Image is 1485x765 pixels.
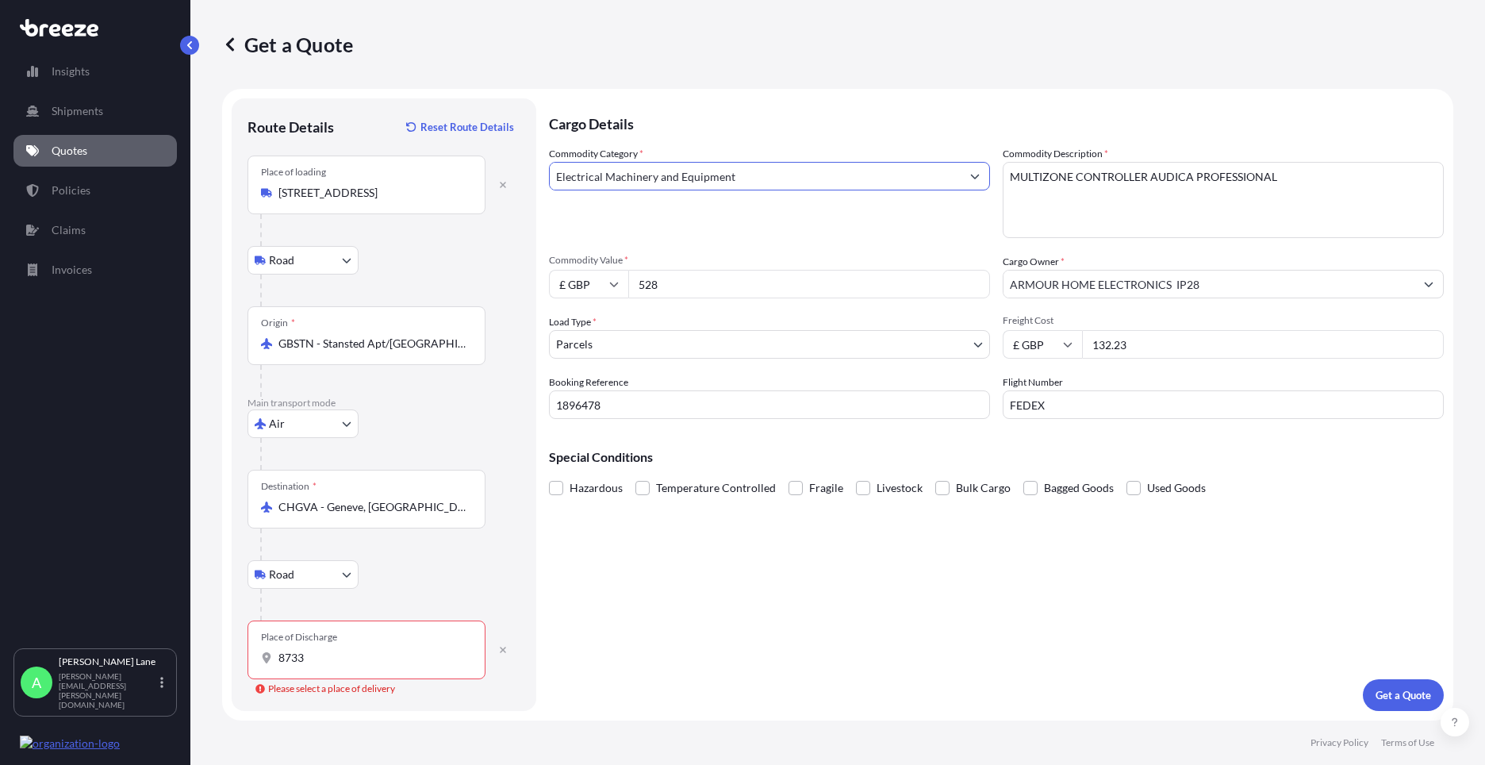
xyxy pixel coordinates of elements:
span: Bulk Cargo [956,476,1011,500]
p: Policies [52,183,90,198]
a: Quotes [13,135,177,167]
input: Type amount [628,270,990,298]
p: Invoices [52,262,92,278]
span: Temperature Controlled [656,476,776,500]
p: Main transport mode [247,397,520,409]
a: Insights [13,56,177,87]
span: Hazardous [570,476,623,500]
p: Route Details [247,117,334,136]
p: Quotes [52,143,87,159]
button: Show suggestions [961,162,989,190]
button: Get a Quote [1363,679,1444,711]
button: Select transport [247,246,359,275]
span: Road [269,567,294,582]
p: Reset Route Details [420,119,514,135]
span: Freight Cost [1003,314,1444,327]
input: Select a commodity type [550,162,961,190]
input: Place of loading [278,185,466,201]
div: Destination [261,480,317,493]
button: Select transport [247,409,359,438]
span: Fragile [809,476,843,500]
a: Claims [13,214,177,246]
p: Special Conditions [549,451,1444,463]
a: Invoices [13,254,177,286]
p: [PERSON_NAME] Lane [59,655,157,668]
span: Parcels [556,336,593,352]
p: Get a Quote [1376,687,1431,703]
label: Flight Number [1003,375,1063,390]
img: organization-logo [20,736,120,752]
span: Used Goods [1147,476,1206,500]
input: Enter name [1003,390,1444,419]
input: Enter amount [1082,330,1444,359]
button: Parcels [549,330,990,359]
label: Booking Reference [549,375,628,390]
input: Your internal reference [549,390,990,419]
span: Road [269,252,294,268]
span: Bagged Goods [1044,476,1114,500]
p: Get a Quote [222,32,353,57]
input: Full name [1003,270,1414,298]
span: Load Type [549,314,597,330]
label: Commodity Description [1003,146,1108,162]
label: Commodity Category [549,146,643,162]
label: Cargo Owner [1003,254,1065,270]
div: Place of Discharge [261,631,337,644]
p: Cargo Details [549,98,1444,146]
span: Commodity Value [549,254,990,267]
a: Privacy Policy [1310,736,1368,749]
div: Please select a place of delivery [255,681,395,697]
button: Show suggestions [1414,270,1443,298]
a: Shipments [13,95,177,127]
a: Terms of Use [1381,736,1434,749]
a: Policies [13,175,177,206]
p: Claims [52,222,86,238]
p: Insights [52,63,90,79]
button: Reset Route Details [398,114,520,140]
p: Shipments [52,103,103,119]
span: Air [269,416,285,432]
span: A [32,675,41,690]
input: Place of Discharge [278,650,466,666]
input: Destination [278,499,466,515]
input: Origin [278,336,466,352]
div: Origin [261,317,295,329]
p: [PERSON_NAME][EMAIL_ADDRESS][PERSON_NAME][DOMAIN_NAME] [59,671,157,709]
span: Livestock [877,476,923,500]
div: Place of loading [261,166,326,179]
button: Select transport [247,560,359,589]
